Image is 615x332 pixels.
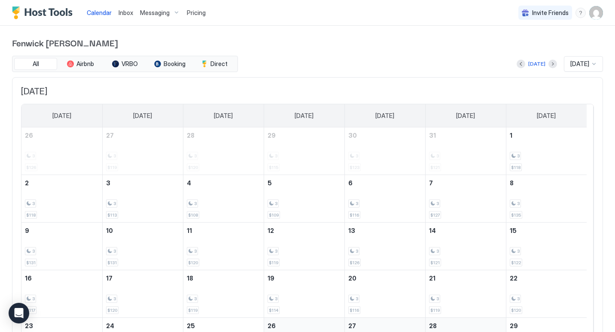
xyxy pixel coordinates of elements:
td: November 4, 2025 [183,175,264,223]
span: $119 [269,260,278,266]
button: All [14,58,57,70]
span: 8 [510,179,514,187]
span: $122 [511,260,521,266]
a: Monday [125,104,161,127]
a: November 19, 2025 [264,270,344,286]
span: 3 [517,201,520,206]
a: Wednesday [286,104,322,127]
span: 25 [187,322,195,329]
span: $119 [430,308,440,313]
a: November 13, 2025 [345,223,425,238]
a: Saturday [528,104,564,127]
span: Messaging [140,9,170,17]
span: $116 [350,308,359,313]
span: 20 [348,275,356,282]
span: [DATE] [214,112,233,120]
span: Fenwick [PERSON_NAME] [12,36,603,49]
a: November 12, 2025 [264,223,344,238]
span: 2 [25,179,29,187]
span: 27 [348,322,356,329]
span: $127 [430,212,440,218]
a: November 16, 2025 [21,270,102,286]
a: October 29, 2025 [264,127,344,143]
span: 3 [275,296,277,302]
span: 3 [436,201,439,206]
span: 3 [194,296,197,302]
a: October 31, 2025 [426,127,506,143]
a: November 1, 2025 [506,127,587,143]
a: November 10, 2025 [103,223,183,238]
td: November 12, 2025 [264,223,344,270]
a: October 28, 2025 [183,127,264,143]
a: Host Tools Logo [12,6,76,19]
span: [DATE] [537,112,556,120]
td: November 7, 2025 [425,175,506,223]
td: October 26, 2025 [21,127,102,175]
a: November 7, 2025 [426,175,506,191]
a: October 26, 2025 [21,127,102,143]
a: November 22, 2025 [506,270,587,286]
td: November 5, 2025 [264,175,344,223]
td: November 9, 2025 [21,223,102,270]
span: 16 [25,275,32,282]
span: All [33,60,39,68]
span: 30 [348,132,357,139]
div: menu [575,8,586,18]
td: November 14, 2025 [425,223,506,270]
span: [DATE] [52,112,71,120]
span: [DATE] [21,86,594,97]
div: Open Intercom Messenger [9,303,29,323]
td: November 6, 2025 [344,175,425,223]
button: Booking [148,58,191,70]
a: Sunday [44,104,80,127]
span: 3 [436,296,439,302]
span: 29 [268,132,276,139]
span: 3 [356,201,358,206]
span: [DATE] [456,112,475,120]
td: November 2, 2025 [21,175,102,223]
td: October 30, 2025 [344,127,425,175]
span: Calendar [87,9,112,16]
td: November 20, 2025 [344,270,425,318]
span: 3 [32,248,35,254]
button: [DATE] [527,59,547,69]
span: Invite Friends [532,9,569,17]
span: $114 [269,308,278,313]
span: 3 [32,201,35,206]
span: 29 [510,322,518,329]
td: October 31, 2025 [425,127,506,175]
td: October 28, 2025 [183,127,264,175]
span: 26 [268,322,276,329]
a: Calendar [87,8,112,17]
span: [DATE] [570,60,589,68]
div: [DATE] [528,60,545,68]
span: 14 [429,227,436,234]
td: November 13, 2025 [344,223,425,270]
button: VRBO [104,58,146,70]
a: November 9, 2025 [21,223,102,238]
button: Previous month [517,60,525,68]
td: November 16, 2025 [21,270,102,318]
span: 7 [429,179,433,187]
span: 3 [113,201,116,206]
span: $131 [107,260,117,266]
span: 24 [106,322,114,329]
span: 18 [187,275,193,282]
td: November 8, 2025 [506,175,587,223]
span: $109 [269,212,279,218]
span: 9 [25,227,29,234]
span: Inbox [119,9,133,16]
span: 3 [356,248,358,254]
span: 23 [25,322,33,329]
span: 13 [348,227,355,234]
span: $120 [511,308,521,313]
td: November 18, 2025 [183,270,264,318]
span: 3 [194,248,197,254]
td: November 22, 2025 [506,270,587,318]
span: 3 [517,248,520,254]
span: $131 [26,260,36,266]
td: November 21, 2025 [425,270,506,318]
span: Booking [164,60,186,68]
a: November 20, 2025 [345,270,425,286]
